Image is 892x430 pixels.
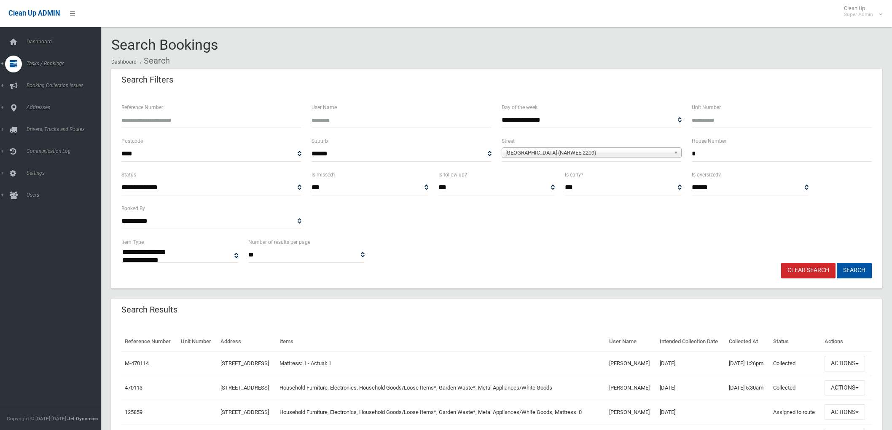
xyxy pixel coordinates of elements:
[24,61,108,67] span: Tasks / Bookings
[565,170,583,179] label: Is early?
[656,351,725,376] td: [DATE]
[248,238,310,247] label: Number of results per page
[8,9,60,17] span: Clean Up ADMIN
[24,170,108,176] span: Settings
[821,332,872,351] th: Actions
[276,400,606,425] td: Household Furniture, Electronics, Household Goods/Loose Items*, Garden Waste*, Metal Appliances/W...
[7,416,66,422] span: Copyright © [DATE]-[DATE]
[502,103,537,112] label: Day of the week
[220,385,269,391] a: [STREET_ADDRESS]
[125,409,142,415] a: 125859
[656,376,725,400] td: [DATE]
[67,416,98,422] strong: Jet Dynamics
[125,360,149,366] a: M-470114
[138,53,170,69] li: Search
[825,404,865,420] button: Actions
[312,170,336,179] label: Is missed?
[276,332,606,351] th: Items
[825,380,865,396] button: Actions
[725,332,770,351] th: Collected At
[24,104,108,110] span: Addresses
[217,332,276,351] th: Address
[312,136,328,146] label: Suburb
[692,103,721,112] label: Unit Number
[125,385,142,391] a: 470113
[121,332,177,351] th: Reference Number
[121,170,136,179] label: Status
[111,36,218,53] span: Search Bookings
[111,59,137,65] a: Dashboard
[692,170,721,179] label: Is oversized?
[121,238,144,247] label: Item Type
[725,376,770,400] td: [DATE] 5:30am
[770,332,822,351] th: Status
[111,72,183,88] header: Search Filters
[276,351,606,376] td: Mattress: 1 - Actual: 1
[121,103,163,112] label: Reference Number
[606,376,656,400] td: [PERSON_NAME]
[24,192,108,198] span: Users
[121,204,145,213] label: Booked By
[844,11,873,18] small: Super Admin
[781,263,836,278] a: Clear Search
[770,376,822,400] td: Collected
[606,332,656,351] th: User Name
[220,360,269,366] a: [STREET_ADDRESS]
[770,351,822,376] td: Collected
[276,376,606,400] td: Household Furniture, Electronics, Household Goods/Loose Items*, Garden Waste*, Metal Appliances/W...
[438,170,467,179] label: Is follow up?
[220,409,269,415] a: [STREET_ADDRESS]
[656,400,725,425] td: [DATE]
[840,5,881,18] span: Clean Up
[770,400,822,425] td: Assigned to route
[725,351,770,376] td: [DATE] 1:26pm
[24,126,108,132] span: Drivers, Trucks and Routes
[606,351,656,376] td: [PERSON_NAME]
[111,302,188,318] header: Search Results
[177,332,217,351] th: Unit Number
[24,39,108,45] span: Dashboard
[24,148,108,154] span: Communication Log
[502,136,515,146] label: Street
[606,400,656,425] td: [PERSON_NAME]
[312,103,337,112] label: User Name
[505,148,670,158] span: [GEOGRAPHIC_DATA] (NARWEE 2209)
[692,136,726,146] label: House Number
[656,332,725,351] th: Intended Collection Date
[837,263,872,278] button: Search
[825,356,865,371] button: Actions
[24,83,108,88] span: Booking Collection Issues
[121,136,143,146] label: Postcode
